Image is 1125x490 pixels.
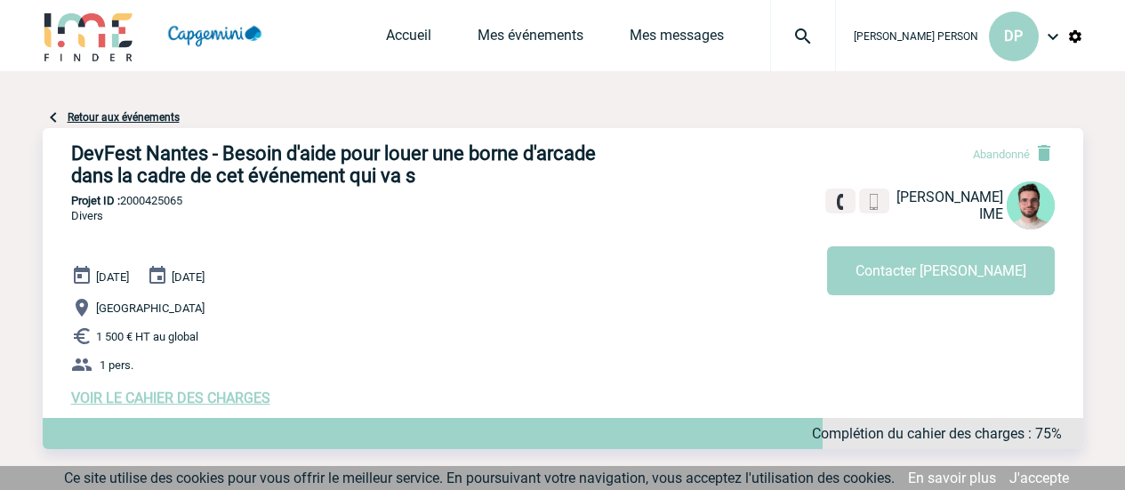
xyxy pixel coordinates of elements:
a: Accueil [386,27,431,52]
span: [GEOGRAPHIC_DATA] [96,301,205,315]
img: IME-Finder [43,11,135,61]
b: Projet ID : [71,194,120,207]
h3: DevFest Nantes - Besoin d'aide pour louer une borne d'arcade dans la cadre de cet événement qui va s [71,142,605,187]
span: 1 pers. [100,358,133,372]
a: Mes événements [478,27,583,52]
span: Divers [71,209,103,222]
span: [DATE] [172,270,205,284]
p: 2000425065 [43,194,1083,207]
img: portable.png [866,194,882,210]
span: [PERSON_NAME] [896,189,1003,205]
a: Mes messages [630,27,724,52]
span: [PERSON_NAME] PERSON [854,30,978,43]
a: VOIR LE CAHIER DES CHARGES [71,390,270,406]
button: Contacter [PERSON_NAME] [827,246,1055,295]
span: 1 500 € HT au global [96,330,198,343]
span: DP [1004,28,1023,44]
span: Abandonné [973,148,1030,161]
span: [DATE] [96,270,129,284]
span: Ce site utilise des cookies pour vous offrir le meilleur service. En poursuivant votre navigation... [64,470,895,486]
span: IME [979,205,1003,222]
img: fixe.png [832,194,848,210]
img: 121547-2.png [1007,181,1055,229]
a: J'accepte [1009,470,1069,486]
a: En savoir plus [908,470,996,486]
a: Retour aux événements [68,111,180,124]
